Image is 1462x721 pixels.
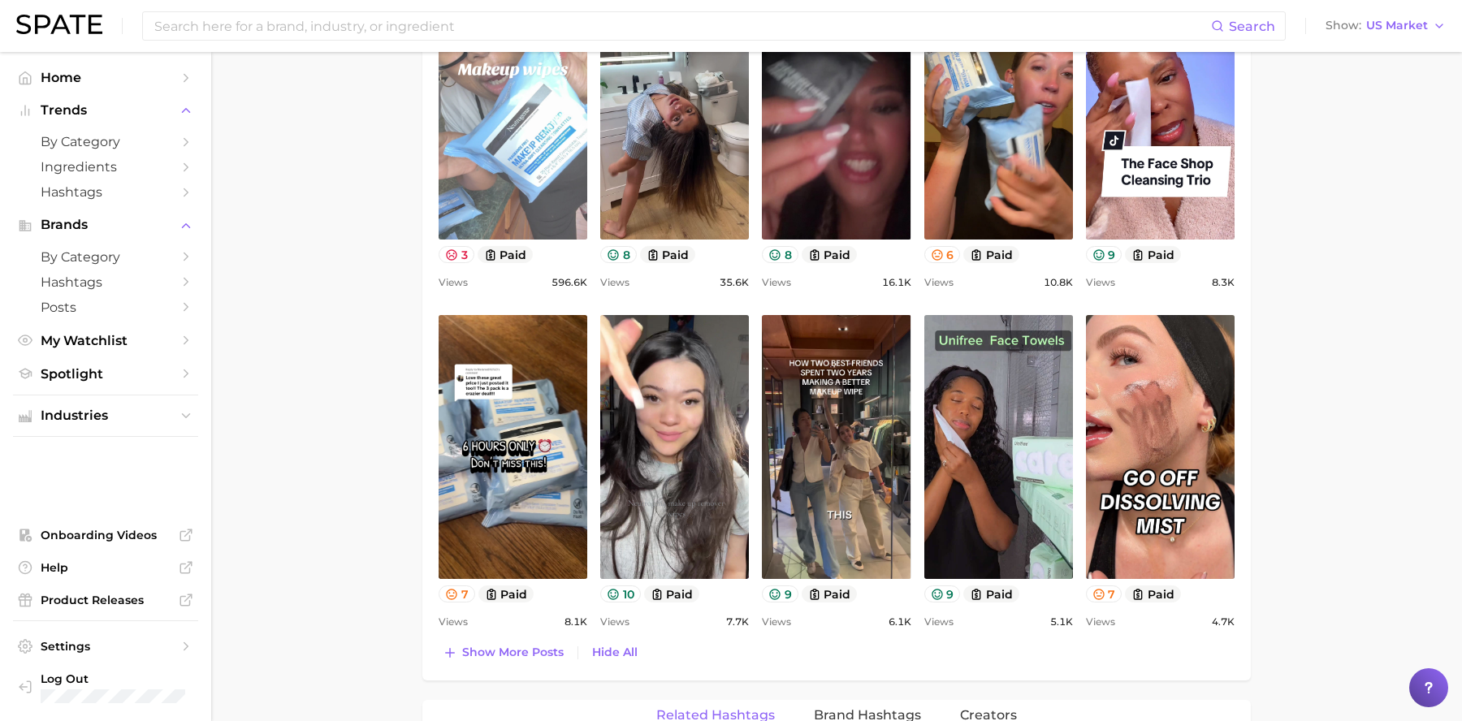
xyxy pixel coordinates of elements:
[963,246,1019,263] button: paid
[13,65,198,90] a: Home
[762,585,798,602] button: 9
[16,15,102,34] img: SPATE
[13,667,198,709] a: Log out. Currently logged in with e-mail danielle@spate.nyc.
[1125,246,1181,263] button: paid
[551,273,587,292] span: 596.6k
[726,612,749,632] span: 7.7k
[924,246,961,263] button: 6
[439,246,474,263] button: 3
[1125,585,1181,602] button: paid
[924,273,954,292] span: Views
[1086,612,1115,632] span: Views
[13,98,198,123] button: Trends
[1366,21,1428,30] span: US Market
[1086,585,1122,602] button: 7
[600,612,629,632] span: Views
[13,154,198,179] a: Ingredients
[41,528,171,542] span: Onboarding Videos
[802,246,858,263] button: paid
[13,523,198,547] a: Onboarding Videos
[1086,273,1115,292] span: Views
[41,70,171,85] span: Home
[13,634,198,658] a: Settings
[564,612,587,632] span: 8.1k
[41,560,171,575] span: Help
[462,645,564,659] span: Show more posts
[720,273,749,292] span: 35.6k
[41,184,171,200] span: Hashtags
[41,639,171,654] span: Settings
[640,246,696,263] button: paid
[13,295,198,320] a: Posts
[13,404,198,428] button: Industries
[762,246,798,263] button: 8
[802,585,858,602] button: paid
[13,244,198,270] a: by Category
[478,246,534,263] button: paid
[963,585,1019,602] button: paid
[478,585,534,602] button: paid
[592,645,638,659] span: Hide All
[889,612,911,632] span: 6.1k
[41,333,171,348] span: My Watchlist
[882,273,911,292] span: 16.1k
[439,612,468,632] span: Views
[13,179,198,205] a: Hashtags
[1044,273,1073,292] span: 10.8k
[13,129,198,154] a: by Category
[924,585,961,602] button: 9
[1086,246,1122,263] button: 9
[924,612,954,632] span: Views
[1321,15,1450,37] button: ShowUS Market
[13,328,198,353] a: My Watchlist
[41,103,171,118] span: Trends
[41,134,171,149] span: by Category
[153,12,1211,40] input: Search here for a brand, industry, or ingredient
[600,273,629,292] span: Views
[439,585,475,602] button: 7
[1326,21,1361,30] span: Show
[13,361,198,386] a: Spotlight
[762,273,791,292] span: Views
[600,585,641,602] button: 10
[41,593,171,607] span: Product Releases
[13,588,198,612] a: Product Releases
[13,270,198,295] a: Hashtags
[439,273,468,292] span: Views
[41,249,171,265] span: by Category
[762,612,791,632] span: Views
[41,366,171,382] span: Spotlight
[41,218,171,232] span: Brands
[13,555,198,580] a: Help
[13,213,198,237] button: Brands
[1212,273,1235,292] span: 8.3k
[644,585,700,602] button: paid
[439,641,568,664] button: Show more posts
[41,300,171,315] span: Posts
[600,246,637,263] button: 8
[41,159,171,175] span: Ingredients
[588,641,642,663] button: Hide All
[41,671,185,686] span: Log Out
[1212,612,1235,632] span: 4.7k
[1229,19,1275,34] span: Search
[1050,612,1073,632] span: 5.1k
[41,408,171,423] span: Industries
[41,274,171,290] span: Hashtags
